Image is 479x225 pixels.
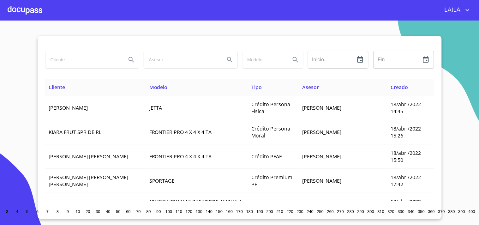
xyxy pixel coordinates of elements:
[418,209,425,214] span: 350
[45,51,121,68] input: search
[116,209,120,214] span: 50
[302,129,342,136] span: [PERSON_NAME]
[245,206,255,216] button: 180
[255,206,265,216] button: 190
[302,177,342,184] span: [PERSON_NAME]
[124,52,139,67] button: Search
[186,209,192,214] span: 120
[447,206,457,216] button: 380
[57,209,59,214] span: 8
[440,5,471,15] button: account of current user
[73,206,83,216] button: 10
[33,206,43,216] button: 6
[46,209,49,214] span: 7
[222,52,237,67] button: Search
[126,209,130,214] span: 60
[408,209,415,214] span: 340
[295,206,305,216] button: 230
[391,101,421,115] span: 18/abr./2022 14:45
[427,206,437,216] button: 360
[288,52,303,67] button: Search
[156,209,161,214] span: 90
[252,84,262,91] span: Tipo
[391,198,421,212] span: 19/abr./2022 13:20
[386,206,396,216] button: 320
[75,209,80,214] span: 10
[327,209,334,214] span: 260
[16,209,18,214] span: 4
[149,153,212,160] span: FRONTIER PRO 4 X 4 X 4 TA
[242,51,285,68] input: search
[246,209,253,214] span: 180
[196,209,202,214] span: 130
[315,206,326,216] button: 250
[337,209,344,214] span: 270
[236,209,243,214] span: 170
[457,206,467,216] button: 390
[302,153,342,160] span: [PERSON_NAME]
[252,174,293,188] span: Crédito Premium PF
[226,209,233,214] span: 160
[357,209,364,214] span: 290
[216,209,223,214] span: 150
[252,101,290,115] span: Crédito Persona Física
[317,209,324,214] span: 250
[307,209,314,214] span: 240
[6,209,8,214] span: 3
[144,206,154,216] button: 80
[225,206,235,216] button: 160
[235,206,245,216] button: 170
[467,206,477,216] button: 400
[63,206,73,216] button: 9
[347,209,354,214] span: 280
[391,174,421,188] span: 18/abr./2022 17:42
[206,209,213,214] span: 140
[391,149,421,163] span: 18/abr./2022 15:50
[49,104,88,111] span: [PERSON_NAME]
[256,209,263,214] span: 190
[437,206,447,216] button: 370
[176,209,182,214] span: 110
[204,206,214,216] button: 140
[149,129,212,136] span: FRONTIER PRO 4 X 4 X 4 TA
[106,209,110,214] span: 40
[146,209,151,214] span: 80
[275,206,285,216] button: 210
[36,209,39,214] span: 6
[428,209,435,214] span: 360
[376,206,386,216] button: 310
[346,206,356,216] button: 280
[469,209,475,214] span: 400
[448,209,455,214] span: 380
[53,206,63,216] button: 8
[2,206,12,216] button: 3
[285,206,295,216] button: 220
[398,209,404,214] span: 330
[391,84,408,91] span: Creado
[86,209,90,214] span: 20
[378,209,384,214] span: 310
[113,206,123,216] button: 50
[214,206,225,216] button: 150
[12,206,22,216] button: 4
[184,206,194,216] button: 120
[265,206,275,216] button: 200
[49,153,129,160] span: [PERSON_NAME] [PERSON_NAME]
[305,206,315,216] button: 240
[252,125,290,139] span: Crédito Persona Moral
[252,153,282,160] span: Crédito PFAE
[174,206,184,216] button: 110
[297,209,303,214] span: 230
[22,206,33,216] button: 5
[287,209,293,214] span: 220
[123,206,134,216] button: 60
[438,209,445,214] span: 370
[366,206,376,216] button: 300
[49,129,102,136] span: KIARA FRUT SPR DE RL
[83,206,93,216] button: 20
[302,84,319,91] span: Asesor
[26,209,28,214] span: 5
[49,174,129,188] span: [PERSON_NAME] [PERSON_NAME] [PERSON_NAME]
[103,206,113,216] button: 40
[416,206,427,216] button: 350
